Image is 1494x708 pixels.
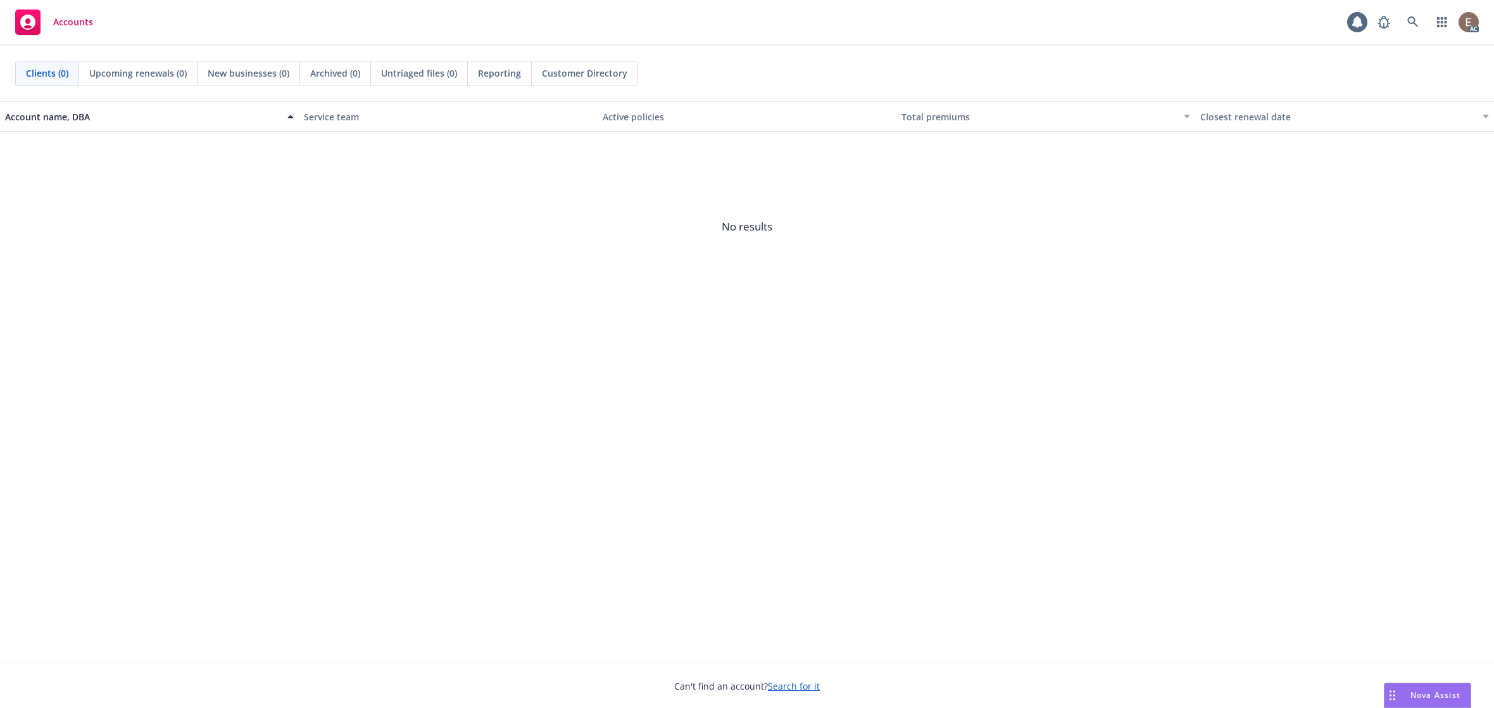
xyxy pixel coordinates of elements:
div: Closest renewal date [1200,110,1475,123]
img: photo [1459,12,1479,32]
span: New businesses (0) [208,66,289,80]
button: Active policies [598,101,896,132]
span: Accounts [53,17,93,27]
span: Customer Directory [542,66,627,80]
span: Can't find an account? [674,680,820,693]
span: Reporting [478,66,521,80]
span: Upcoming renewals (0) [89,66,187,80]
a: Switch app [1429,9,1455,35]
button: Nova Assist [1384,683,1471,708]
div: Active policies [603,110,891,123]
a: Search for it [768,680,820,692]
div: Account name, DBA [5,110,280,123]
span: Archived (0) [310,66,360,80]
a: Accounts [10,4,98,40]
a: Report a Bug [1371,9,1397,35]
div: Drag to move [1384,683,1400,707]
div: Service team [304,110,593,123]
a: Search [1400,9,1426,35]
span: Clients (0) [26,66,68,80]
button: Total premiums [896,101,1195,132]
span: Nova Assist [1410,690,1460,700]
button: Service team [299,101,598,132]
span: Untriaged files (0) [381,66,457,80]
div: Total premiums [901,110,1176,123]
button: Closest renewal date [1195,101,1494,132]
